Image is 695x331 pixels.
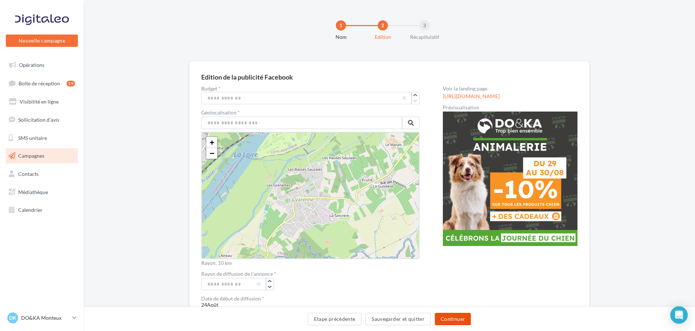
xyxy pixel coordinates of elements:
p: DO&KA Monteux [21,314,69,322]
div: Open Intercom Messenger [670,306,688,324]
div: Rayon: 10 km [201,261,420,266]
a: Sollicitation d'avis [4,112,79,128]
span: + [210,138,214,147]
div: 2 [378,20,388,31]
a: Calendrier [4,202,79,218]
a: Opérations [4,57,79,73]
span: Opérations [19,62,44,68]
span: DK [9,314,16,322]
div: Nom [318,33,364,41]
a: Visibilité en ligne [4,94,79,109]
span: Sollicitation d'avis [18,117,59,123]
div: Date de début de diffusion * [201,296,420,301]
span: SMS unitaire [18,134,47,141]
div: Récapitulatif [401,33,448,41]
label: Géolocalisation * [201,110,420,115]
a: Boîte de réception19 [4,76,79,91]
span: Médiathèque [18,189,48,195]
span: 24Août [201,296,420,308]
div: 1 [336,20,346,31]
a: Médiathèque [4,185,79,200]
a: DK DO&KA Monteux [6,311,78,325]
div: Prévisualisation [443,105,577,110]
span: Contacts [18,171,39,177]
a: Zoom out [206,148,217,159]
div: Voir la landing page [443,86,577,91]
a: Zoom in [206,137,217,148]
span: − [210,149,214,158]
a: SMS unitaire [4,130,79,146]
div: 3 [420,20,430,31]
img: operation-preview [443,112,577,246]
a: [URL][DOMAIN_NAME] [443,93,500,99]
button: Continuer [435,313,471,325]
button: Etape précédente [308,313,362,325]
label: Budget * [201,86,420,91]
button: Nouvelle campagne [6,35,78,47]
span: Campagnes [18,153,44,159]
span: Boîte de réception [19,80,60,86]
span: Calendrier [18,207,43,213]
button: Sauvegarder et quitter [365,313,431,325]
a: Contacts [4,166,79,182]
span: Visibilité en ligne [20,98,59,105]
div: Edition [360,33,406,41]
div: Edition de la publicité Facebook [201,74,293,80]
div: 19 [67,81,75,86]
a: Campagnes [4,148,79,164]
label: Rayon de diffusion de l'annonce * [201,271,276,276]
